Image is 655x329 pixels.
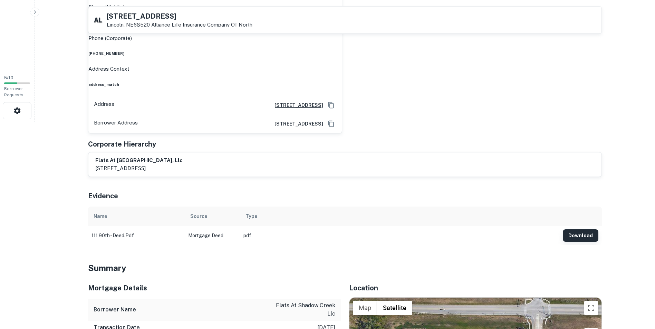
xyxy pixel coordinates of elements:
[4,75,13,80] span: 5 / 10
[94,100,114,110] p: Address
[88,207,185,226] th: Name
[88,82,342,87] h6: address_match
[88,226,185,245] td: 111 90th - deed.pdf
[94,16,101,25] p: A L
[88,262,602,274] h4: Summary
[269,120,323,128] a: [STREET_ADDRESS]
[88,65,342,73] p: Address Context
[240,207,559,226] th: Type
[326,119,336,129] button: Copy Address
[95,164,183,172] p: [STREET_ADDRESS]
[151,22,252,28] a: Alliance Life Insurance Company Of North
[185,226,240,245] td: Mortgage Deed
[107,22,252,28] p: Lincoln, NE68520
[190,212,207,220] div: Source
[620,274,655,307] iframe: Chat Widget
[107,13,252,20] h5: [STREET_ADDRESS]
[94,306,136,314] h6: Borrower Name
[185,207,240,226] th: Source
[95,157,183,164] h6: flats at [GEOGRAPHIC_DATA], llc
[88,283,341,293] h5: Mortgage Details
[269,101,323,109] a: [STREET_ADDRESS]
[240,226,559,245] td: pdf
[377,301,412,315] button: Show satellite imagery
[88,191,118,201] h5: Evidence
[4,86,23,97] span: Borrower Requests
[584,301,598,315] button: Toggle fullscreen view
[273,301,335,318] p: flats at shadow creek llc
[88,207,602,245] div: scrollable content
[94,212,107,220] div: Name
[88,3,124,11] p: Phone (Mobile)
[245,212,257,220] div: Type
[349,283,602,293] h5: Location
[563,229,598,242] button: Download
[94,119,138,129] p: Borrower Address
[88,139,156,149] h5: Corporate Hierarchy
[88,34,342,42] p: Phone (Corporate)
[88,51,342,56] h6: [PHONE_NUMBER]
[326,100,336,110] button: Copy Address
[353,301,377,315] button: Show street map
